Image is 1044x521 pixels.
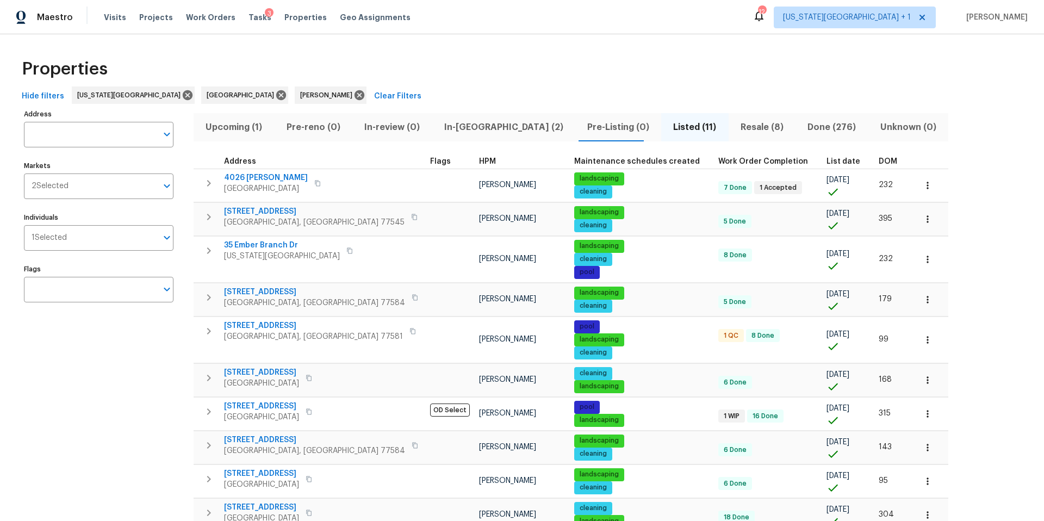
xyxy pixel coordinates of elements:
div: 3 [265,8,274,19]
span: Properties [284,12,327,23]
span: [GEOGRAPHIC_DATA] [207,90,278,101]
span: Address [224,158,256,165]
div: 12 [758,7,766,17]
span: 1 Selected [32,233,67,243]
span: Upcoming (1) [200,120,268,135]
span: 95 [879,477,888,485]
span: 6 Done [719,445,751,455]
span: [STREET_ADDRESS] [224,435,405,445]
span: 5 Done [719,297,750,307]
button: Open [159,230,175,245]
span: Done (276) [802,120,861,135]
span: Pre-Listing (0) [582,120,655,135]
span: HPM [479,158,496,165]
span: 143 [879,443,892,451]
div: [US_STATE][GEOGRAPHIC_DATA] [72,86,195,104]
span: cleaning [575,369,611,378]
label: Markets [24,163,173,169]
span: [PERSON_NAME] [479,477,536,485]
span: Maintenance schedules created [574,158,700,165]
span: Resale (8) [735,120,789,135]
span: [GEOGRAPHIC_DATA] [224,378,299,389]
span: 232 [879,255,893,263]
span: 35 Ember Branch Dr [224,240,340,251]
span: [DATE] [826,331,849,338]
span: [DATE] [826,210,849,218]
span: 232 [879,181,893,189]
div: [PERSON_NAME] [295,86,366,104]
span: 99 [879,336,888,343]
span: landscaping [575,436,623,445]
span: [PERSON_NAME] [300,90,357,101]
span: Visits [104,12,126,23]
span: 7 Done [719,183,751,193]
span: [PERSON_NAME] [479,181,536,189]
span: 5 Done [719,217,750,226]
span: Pre-reno (0) [281,120,345,135]
span: Work Order Completion [718,158,808,165]
span: cleaning [575,449,611,458]
span: List date [826,158,860,165]
span: [PERSON_NAME] [479,511,536,518]
span: [GEOGRAPHIC_DATA] [224,412,299,423]
label: Flags [24,266,173,272]
span: [PERSON_NAME] [479,255,536,263]
span: DOM [879,158,897,165]
span: landscaping [575,470,623,479]
span: [DATE] [826,371,849,379]
span: 8 Done [747,331,779,340]
span: [DATE] [826,250,849,258]
span: 179 [879,295,892,303]
span: OD Select [430,404,470,417]
span: 6 Done [719,378,751,387]
span: Tasks [248,14,271,21]
span: pool [575,322,599,331]
button: Open [159,178,175,194]
span: [PERSON_NAME] [479,443,536,451]
span: cleaning [575,301,611,311]
span: [GEOGRAPHIC_DATA] [224,479,299,490]
span: [PERSON_NAME] [479,376,536,383]
span: Unknown (0) [875,120,942,135]
span: cleaning [575,348,611,357]
span: cleaning [575,255,611,264]
span: 8 Done [719,251,751,260]
span: pool [575,268,599,277]
label: Individuals [24,214,173,221]
span: 1 Accepted [755,183,801,193]
span: 304 [879,511,894,518]
label: Address [24,111,173,117]
span: [PERSON_NAME] [479,410,536,417]
span: landscaping [575,174,623,183]
span: landscaping [575,288,623,297]
span: Properties [22,64,108,75]
span: [US_STATE][GEOGRAPHIC_DATA] [224,251,340,262]
span: landscaping [575,415,623,425]
span: 315 [879,410,891,417]
span: Listed (11) [668,120,722,135]
span: landscaping [575,382,623,391]
span: [GEOGRAPHIC_DATA], [GEOGRAPHIC_DATA] 77581 [224,331,403,342]
button: Open [159,282,175,297]
span: Projects [139,12,173,23]
span: 1 QC [719,331,743,340]
span: Maestro [37,12,73,23]
span: [GEOGRAPHIC_DATA], [GEOGRAPHIC_DATA] 77584 [224,445,405,456]
span: [DATE] [826,506,849,513]
span: Flags [430,158,451,165]
div: [GEOGRAPHIC_DATA] [201,86,288,104]
span: [PERSON_NAME] [962,12,1028,23]
span: 2 Selected [32,182,69,191]
span: 4026 [PERSON_NAME] [224,172,308,183]
span: Geo Assignments [340,12,411,23]
span: [STREET_ADDRESS] [224,320,403,331]
span: cleaning [575,483,611,492]
span: 168 [879,376,892,383]
span: 6 Done [719,479,751,488]
button: Hide filters [17,86,69,107]
span: 16 Done [748,412,782,421]
span: Work Orders [186,12,235,23]
span: [DATE] [826,176,849,184]
span: [STREET_ADDRESS] [224,502,299,513]
span: [PERSON_NAME] [479,336,536,343]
